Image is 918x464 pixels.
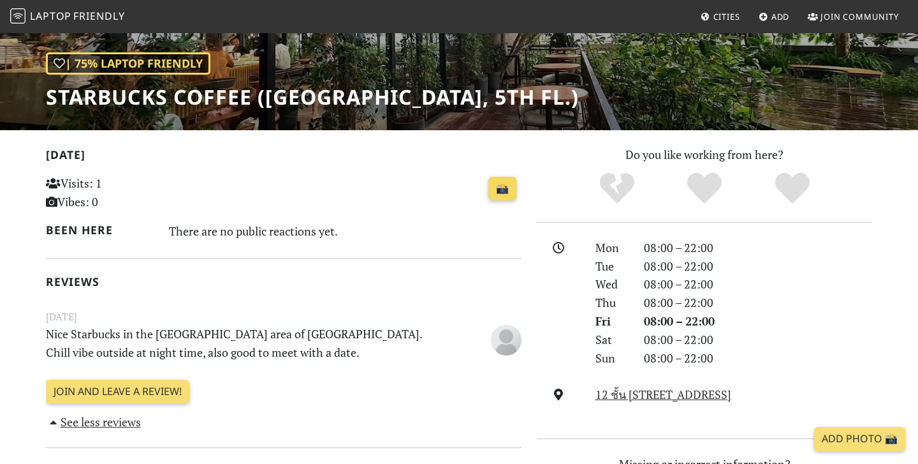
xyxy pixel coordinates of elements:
img: LaptopFriendly [10,8,25,24]
a: Cities [696,5,745,28]
span: Anonymous [491,331,521,347]
a: Join and leave a review! [46,380,189,404]
p: Visits: 1 Vibes: 0 [46,174,194,211]
div: Fri [588,312,636,331]
h2: Reviews [46,275,521,288]
h2: [DATE] [46,148,521,167]
a: Add [754,5,795,28]
div: 08:00 – 22:00 [636,275,880,294]
div: 08:00 – 22:00 [636,239,880,257]
a: 📸 [488,177,516,201]
div: 08:00 – 22:00 [636,257,880,276]
div: Definitely! [748,171,836,206]
a: Join Community [803,5,904,28]
div: 08:00 – 22:00 [636,312,880,331]
span: Add [771,11,790,22]
div: Mon [588,239,636,257]
div: 08:00 – 22:00 [636,294,880,312]
img: blank-535327c66bd565773addf3077783bbfce4b00ec00e9fd257753287c682c7fa38.png [491,325,521,355]
div: Tue [588,257,636,276]
h2: Been here [46,223,154,237]
a: See less reviews [46,414,141,430]
div: No [573,171,661,206]
div: 08:00 – 22:00 [636,349,880,368]
div: Sun [588,349,636,368]
div: 08:00 – 22:00 [636,331,880,349]
div: Sat [588,331,636,349]
a: LaptopFriendly LaptopFriendly [10,6,125,28]
p: Nice Starbucks in the [GEOGRAPHIC_DATA] area of [GEOGRAPHIC_DATA]. Chill vibe outside at night ti... [38,325,448,362]
div: Wed [588,275,636,294]
span: Friendly [73,9,124,23]
div: Yes [660,171,748,206]
p: Do you like working from here? [537,146,872,164]
span: Join Community [820,11,899,22]
span: Laptop [30,9,71,23]
h1: Starbucks Coffee ([GEOGRAPHIC_DATA], 5th Fl.) [46,85,579,109]
div: Thu [588,294,636,312]
span: Cities [713,11,740,22]
a: 12 ชั้น [STREET_ADDRESS] [595,387,731,402]
div: | 75% Laptop Friendly [46,52,210,75]
div: There are no public reactions yet. [169,221,522,241]
small: [DATE] [38,309,529,325]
